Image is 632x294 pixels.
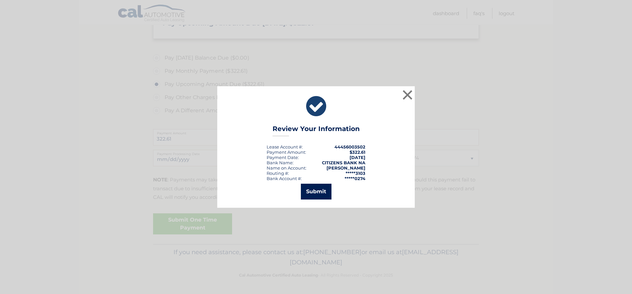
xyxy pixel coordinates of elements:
div: Bank Name: [267,160,294,165]
div: Lease Account #: [267,144,303,149]
strong: 44456003502 [334,144,365,149]
div: Payment Amount: [267,149,306,155]
span: $322.61 [350,149,365,155]
div: Routing #: [267,171,289,176]
div: Name on Account: [267,165,306,171]
button: Submit [301,184,331,200]
h3: Review Your Information [273,125,360,136]
strong: CITIZENS BANK NA [322,160,365,165]
button: × [401,88,414,101]
span: [DATE] [350,155,365,160]
strong: [PERSON_NAME] [327,165,365,171]
div: Bank Account #: [267,176,302,181]
span: Payment Date [267,155,298,160]
div: : [267,155,299,160]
